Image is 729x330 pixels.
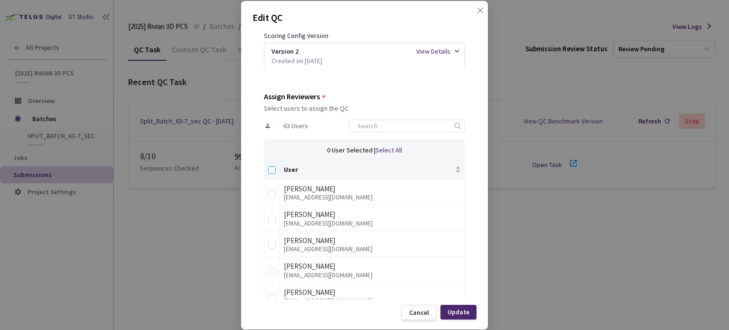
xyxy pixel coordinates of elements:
[264,92,320,101] div: Assign Reviewers
[271,46,299,57] span: Version 2
[284,166,453,173] span: User
[327,146,375,154] span: 0 User Selected |
[271,56,322,66] span: Created on [DATE]
[284,261,461,272] div: [PERSON_NAME]
[284,209,461,220] div: [PERSON_NAME]
[284,194,461,201] div: [EMAIL_ADDRESS][DOMAIN_NAME]
[477,7,484,33] span: close
[448,308,469,316] div: Update
[252,10,477,25] p: Edit QC
[284,183,461,195] div: [PERSON_NAME]
[283,122,308,130] span: 63 Users
[416,46,450,57] div: View Details
[409,309,429,316] div: Cancel
[284,298,461,304] div: [EMAIL_ADDRESS][DOMAIN_NAME]
[264,31,328,40] span: Scoring Config Version
[284,235,461,246] div: [PERSON_NAME]
[467,7,482,22] button: Close
[352,120,453,132] input: Search
[284,287,461,298] div: [PERSON_NAME]
[280,160,465,179] th: User
[375,146,402,154] span: Select All
[284,272,461,279] div: [EMAIL_ADDRESS][DOMAIN_NAME]
[284,220,461,227] div: [EMAIL_ADDRESS][DOMAIN_NAME]
[284,246,461,253] div: [EMAIL_ADDRESS][DOMAIN_NAME]
[264,104,465,112] div: Select users to assign the QC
